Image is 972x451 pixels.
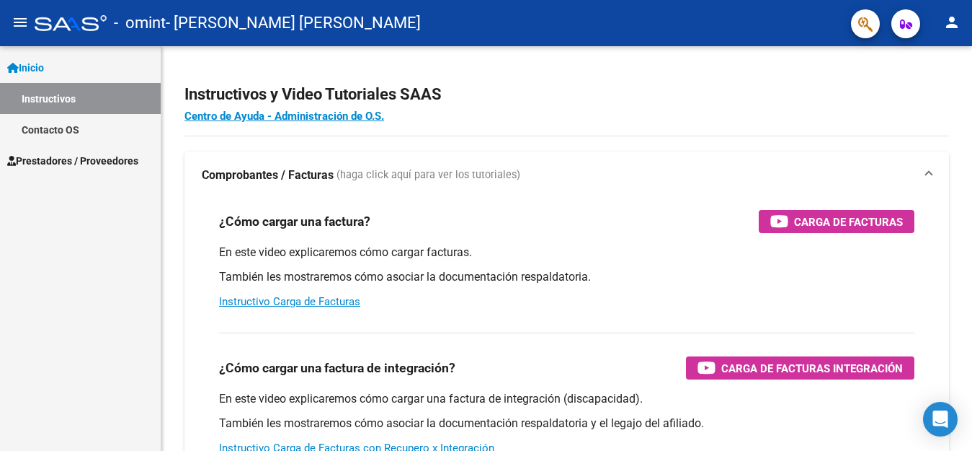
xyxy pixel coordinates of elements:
[7,60,44,76] span: Inicio
[184,81,949,108] h2: Instructivos y Video Tutoriales SAAS
[219,358,455,378] h3: ¿Cómo cargar una factura de integración?
[686,356,914,380] button: Carga de Facturas Integración
[219,416,914,432] p: También les mostraremos cómo asociar la documentación respaldatoria y el legajo del afiliado.
[12,14,29,31] mat-icon: menu
[794,213,903,231] span: Carga de Facturas
[219,211,370,232] h3: ¿Cómo cargar una factura?
[219,245,914,260] p: En este video explicaremos cómo cargar facturas.
[166,7,421,39] span: - [PERSON_NAME] [PERSON_NAME]
[943,14,960,31] mat-icon: person
[336,167,520,183] span: (haga click aquí para ver los tutoriales)
[923,402,958,437] div: Open Intercom Messenger
[202,167,334,183] strong: Comprobantes / Facturas
[219,391,914,407] p: En este video explicaremos cómo cargar una factura de integración (discapacidad).
[184,110,384,123] a: Centro de Ayuda - Administración de O.S.
[721,359,903,377] span: Carga de Facturas Integración
[7,153,138,169] span: Prestadores / Proveedores
[759,210,914,233] button: Carga de Facturas
[114,7,166,39] span: - omint
[219,295,360,308] a: Instructivo Carga de Facturas
[184,152,949,198] mat-expansion-panel-header: Comprobantes / Facturas (haga click aquí para ver los tutoriales)
[219,269,914,285] p: También les mostraremos cómo asociar la documentación respaldatoria.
